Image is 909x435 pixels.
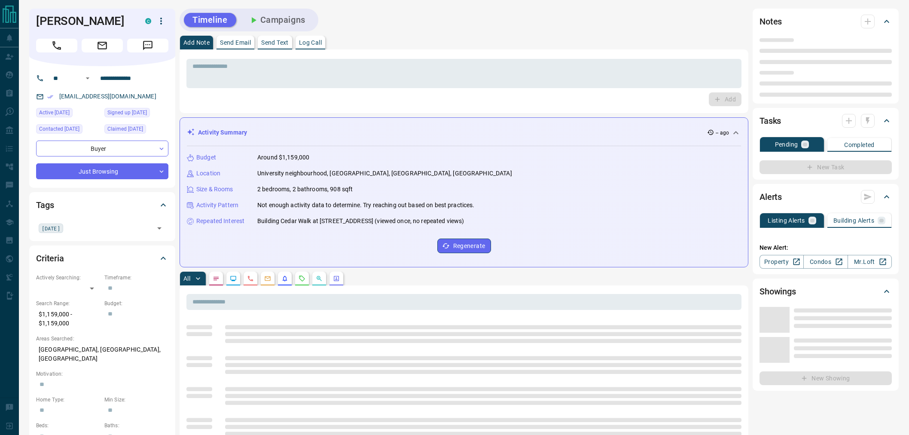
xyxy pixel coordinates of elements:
svg: Emails [264,275,271,282]
p: Send Text [261,40,289,46]
div: Tags [36,195,168,215]
svg: Agent Actions [333,275,340,282]
h2: Criteria [36,251,64,265]
h2: Notes [760,15,782,28]
p: Activity Summary [198,128,247,137]
p: Motivation: [36,370,168,378]
p: Around $1,159,000 [257,153,309,162]
p: $1,159,000 - $1,159,000 [36,307,100,331]
div: Activity Summary-- ago [187,125,741,141]
p: Send Email [220,40,251,46]
p: Building Alerts [833,217,874,224]
div: Notes [760,11,892,32]
span: Active [DATE] [39,108,70,117]
p: 2 bedrooms, 2 bathrooms, 908 sqft [257,185,353,194]
p: Areas Searched: [36,335,168,343]
button: Regenerate [437,239,491,253]
p: Budget [196,153,216,162]
p: Activity Pattern [196,201,238,210]
svg: Listing Alerts [281,275,288,282]
span: Claimed [DATE] [107,125,143,133]
p: -- ago [716,129,729,137]
h2: Tasks [760,114,781,128]
h1: [PERSON_NAME] [36,14,132,28]
div: Criteria [36,248,168,269]
p: Pending [775,141,798,147]
span: Call [36,39,77,52]
div: Showings [760,281,892,302]
p: Beds: [36,422,100,429]
span: Email [82,39,123,52]
h2: Tags [36,198,54,212]
p: Log Call [299,40,322,46]
a: Property [760,255,804,269]
span: Message [127,39,168,52]
button: Timeline [184,13,236,27]
svg: Email Verified [47,94,53,100]
button: Open [153,222,165,234]
h2: Showings [760,285,796,298]
p: Search Range: [36,300,100,307]
button: Open [82,73,93,83]
a: [EMAIL_ADDRESS][DOMAIN_NAME] [59,93,156,100]
div: Alerts [760,187,892,207]
p: University neighbourhood, [GEOGRAPHIC_DATA], [GEOGRAPHIC_DATA], [GEOGRAPHIC_DATA] [257,169,512,178]
a: Mr.Loft [848,255,892,269]
p: All [183,276,190,282]
p: Listing Alerts [768,217,805,224]
div: Sun Oct 12 2025 [104,124,168,136]
p: Repeated Interest [196,217,244,226]
svg: Opportunities [316,275,323,282]
div: condos.ca [145,18,151,24]
p: Location [196,169,220,178]
p: New Alert: [760,243,892,252]
p: Budget: [104,300,168,307]
div: Sun Oct 12 2025 [104,108,168,120]
p: Not enough activity data to determine. Try reaching out based on best practices. [257,201,475,210]
div: Sun Oct 12 2025 [36,108,100,120]
p: Add Note [183,40,210,46]
p: [GEOGRAPHIC_DATA], [GEOGRAPHIC_DATA], [GEOGRAPHIC_DATA] [36,343,168,366]
span: [DATE] [42,224,60,233]
div: Sun Oct 12 2025 [36,124,100,136]
svg: Calls [247,275,254,282]
span: Contacted [DATE] [39,125,79,133]
p: Timeframe: [104,274,168,282]
div: Just Browsing [36,163,168,179]
p: Building Cedar Walk at [STREET_ADDRESS] (viewed once, no repeated views) [257,217,464,226]
p: Completed [844,142,875,148]
span: Signed up [DATE] [107,108,147,117]
p: Actively Searching: [36,274,100,282]
h2: Alerts [760,190,782,204]
p: Min Size: [104,396,168,404]
p: Baths: [104,422,168,429]
button: Campaigns [240,13,314,27]
p: Home Type: [36,396,100,404]
svg: Lead Browsing Activity [230,275,237,282]
div: Buyer [36,141,168,156]
svg: Requests [299,275,305,282]
svg: Notes [213,275,220,282]
a: Condos [803,255,848,269]
p: Size & Rooms [196,185,233,194]
div: Tasks [760,110,892,131]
